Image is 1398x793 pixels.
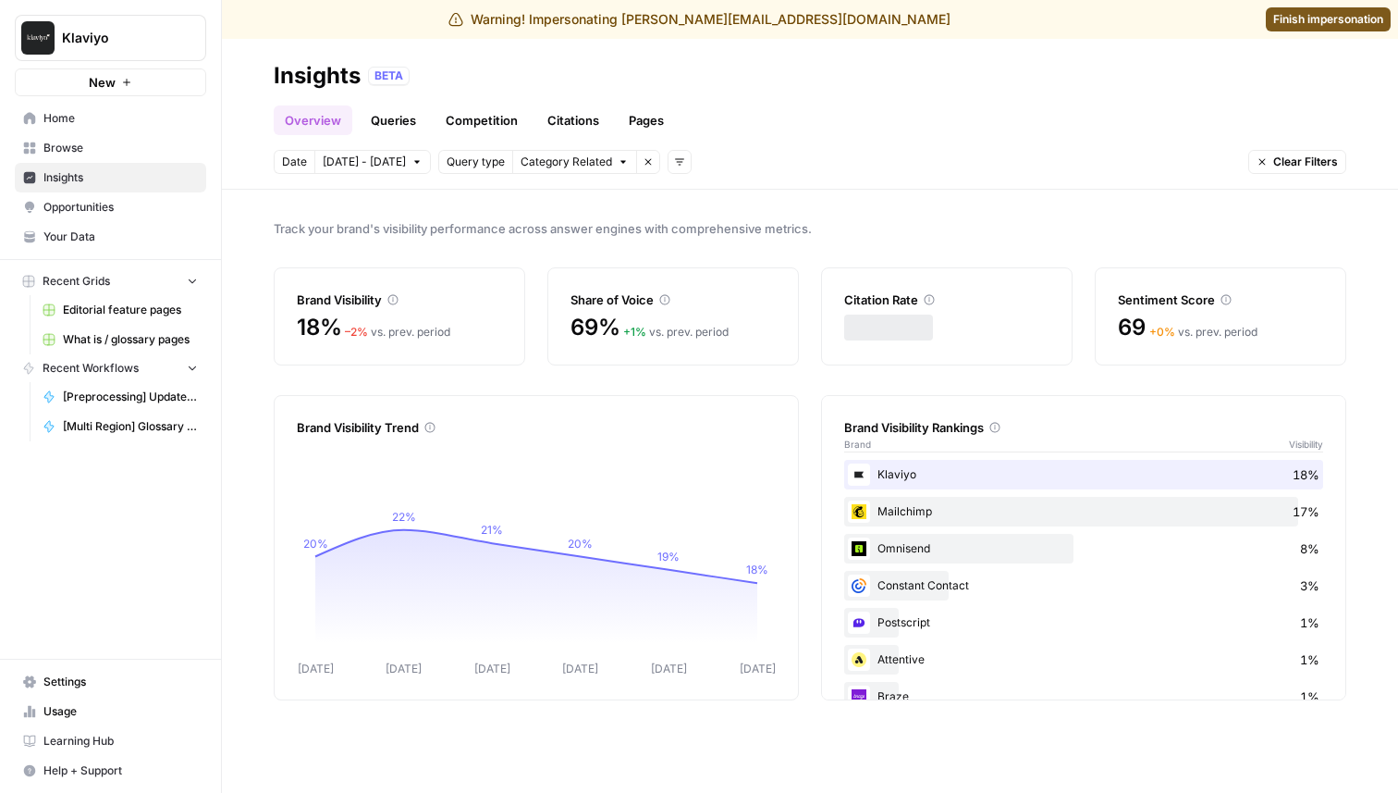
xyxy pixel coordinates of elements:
span: Learning Hub [43,733,198,750]
span: Browse [43,140,198,156]
a: What is / glossary pages [34,325,206,354]
span: Recent Grids [43,273,110,290]
div: Citation Rate [844,291,1049,309]
a: Editorial feature pages [34,295,206,325]
span: Opportunities [43,199,198,216]
div: vs. prev. period [1149,324,1257,341]
tspan: 22% [392,510,416,524]
div: vs. prev. period [623,324,729,341]
span: New [89,73,116,92]
a: Home [15,104,206,133]
span: 1% [1300,613,1319,632]
span: 18% [1293,465,1319,484]
div: Warning! Impersonating [PERSON_NAME][EMAIL_ADDRESS][DOMAIN_NAME] [448,10,950,29]
span: – 2 % [345,325,368,339]
span: 17% [1293,502,1319,521]
div: Insights [274,61,361,91]
tspan: 19% [657,550,680,564]
span: Query type [447,154,505,170]
tspan: 20% [303,537,328,551]
span: Brand [844,437,871,452]
span: Category Related [521,154,612,170]
div: Mailchimp [844,497,1323,527]
div: Brand Visibility [297,291,502,309]
span: Finish impersonation [1273,11,1383,28]
div: BETA [368,67,410,85]
a: Competition [435,105,529,135]
div: Omnisend [844,534,1323,564]
tspan: [DATE] [386,662,422,675]
span: Klaviyo [62,29,174,47]
div: Share of Voice [570,291,776,309]
a: Browse [15,133,206,163]
a: Usage [15,697,206,726]
span: 1% [1300,651,1319,669]
a: [Preprocessing] Update SSOT [34,382,206,412]
span: Clear Filters [1273,154,1338,170]
div: Constant Contact [844,571,1323,601]
img: Klaviyo Logo [21,21,55,55]
tspan: 18% [746,563,768,576]
a: Your Data [15,222,206,252]
span: 69 [1118,313,1146,342]
a: Learning Hub [15,726,206,756]
a: Opportunities [15,192,206,222]
span: 18% [297,313,341,342]
button: Recent Grids [15,267,206,295]
div: Sentiment Score [1118,291,1323,309]
img: 3j9qnj2pq12j0e9szaggu3i8lwoi [848,686,870,708]
div: vs. prev. period [345,324,450,341]
button: Recent Workflows [15,354,206,382]
span: Settings [43,674,198,690]
a: [Multi Region] Glossary Page [34,412,206,441]
span: [Multi Region] Glossary Page [63,418,198,435]
a: Queries [360,105,427,135]
div: Braze [844,682,1323,712]
div: Postscript [844,608,1323,638]
span: Home [43,110,198,127]
div: Attentive [844,645,1323,675]
img: rg202btw2ktor7h9ou5yjtg7epnf [848,575,870,597]
a: Settings [15,667,206,697]
button: Category Related [512,150,636,174]
a: Citations [536,105,610,135]
a: Overview [274,105,352,135]
span: 8% [1300,539,1319,558]
tspan: 21% [481,523,503,537]
img: n07qf5yuhemumpikze8icgz1odva [848,649,870,671]
span: Recent Workflows [43,360,139,377]
span: Help + Support [43,762,198,779]
span: [Preprocessing] Update SSOT [63,389,198,405]
a: Finish impersonation [1266,7,1391,31]
button: Workspace: Klaviyo [15,15,206,61]
button: Help + Support [15,756,206,786]
span: Track your brand's visibility performance across answer engines with comprehensive metrics. [274,219,1346,238]
div: Brand Visibility Rankings [844,418,1323,437]
tspan: [DATE] [298,662,334,675]
span: Insights [43,169,198,186]
span: What is / glossary pages [63,331,198,348]
img: pg21ys236mnd3p55lv59xccdo3xy [848,501,870,523]
img: or48ckoj2dr325ui2uouqhqfwspy [848,538,870,560]
span: Usage [43,703,198,720]
a: Insights [15,163,206,192]
img: d03zj4el0aa7txopwdneenoutvcu [848,464,870,486]
span: 69% [570,313,619,342]
button: New [15,68,206,96]
tspan: [DATE] [474,662,510,675]
span: Visibility [1289,437,1323,452]
span: Date [282,154,307,170]
img: fxnkixr6jbtdipu3lra6hmajxwf3 [848,612,870,634]
a: Pages [618,105,675,135]
button: Clear Filters [1248,150,1346,174]
button: [DATE] - [DATE] [314,150,431,174]
span: [DATE] - [DATE] [323,154,406,170]
span: 3% [1300,576,1319,595]
tspan: [DATE] [562,662,598,675]
span: Editorial feature pages [63,302,198,318]
span: + 0 % [1149,325,1175,339]
tspan: [DATE] [651,662,687,675]
tspan: 20% [568,537,593,551]
div: Brand Visibility Trend [297,418,776,437]
span: Your Data [43,229,198,245]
